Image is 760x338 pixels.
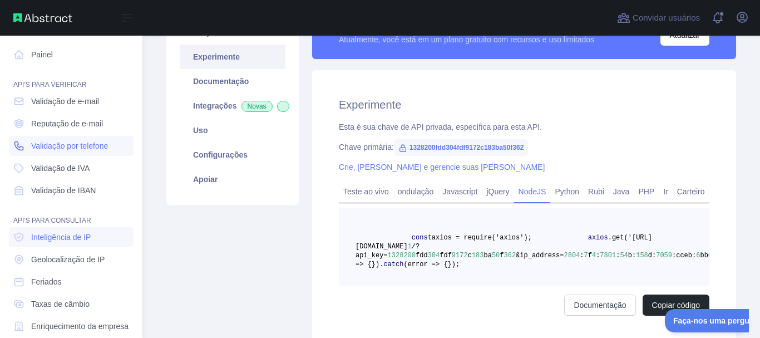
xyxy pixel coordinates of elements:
span: 7801 [600,252,616,259]
a: Documentação [564,295,635,316]
a: Configurações [180,143,285,167]
span: f [500,252,504,259]
span: :cceb: [672,252,696,259]
font: Faça-nos uma pergunta [8,7,96,16]
span: &ip_address= [516,252,564,259]
span: 183 [472,252,484,259]
a: Taxas de câmbio [9,294,134,314]
font: Validação de e-mail [31,97,99,106]
font: Validação de IVA [31,164,90,173]
font: Configurações [193,150,248,159]
a: Experimente [180,45,285,69]
span: fdd [416,252,428,259]
font: jQuery [486,187,509,196]
a: Enriquecimento da empresa [9,316,134,336]
span: 7 [584,252,588,259]
font: Taxas de câmbio [31,300,90,308]
span: b: [628,252,636,259]
span: fdf [440,252,452,259]
font: Inteligência de IP [31,233,91,242]
a: Feriados [9,272,134,292]
span: 54 [620,252,628,259]
font: Validação por telefone [31,141,108,150]
span: const [412,234,432,242]
a: Validação por telefone [9,136,134,156]
font: Chave primária: [339,143,394,151]
font: Painel [31,50,53,59]
span: 4 [592,252,596,259]
span: c [468,252,472,259]
font: Javascript [442,187,477,196]
font: 1328200fdd304fdf9172c183ba50f362 [409,144,524,151]
font: PHP [638,187,654,196]
span: 0 [708,252,712,259]
span: catch [383,261,403,268]
font: Ir [663,187,668,196]
font: Enriquecimento da empresa [31,322,129,331]
font: Teste ao vivo [343,187,389,196]
a: Validação de IBAN [9,180,134,200]
font: NodeJS [519,187,546,196]
iframe: Alternar Suporte ao Cliente [665,309,749,332]
span: 1328200 [388,252,416,259]
a: Reputação de e-mail [9,114,134,134]
font: Esta é sua chave de API privada, específica para esta API. [339,123,542,131]
a: Geolocalização de IP [9,249,134,270]
span: : [580,252,584,259]
span: bb [700,252,708,259]
span: 158 [636,252,648,259]
font: Documentação [193,77,249,86]
button: Copiar código [643,295,709,316]
font: Rubi [588,187,604,196]
font: Copiar código [652,301,700,310]
font: Carteiro [677,187,705,196]
a: Apoiar [180,167,285,192]
font: Uso [193,126,208,135]
font: Apoiar [193,175,218,184]
font: Feriados [31,277,61,286]
font: Documentação [574,301,626,310]
span: 6 [696,252,700,259]
font: Java [613,187,630,196]
font: Novas [248,102,267,110]
span: 9172 [452,252,468,259]
img: API abstrata [13,13,72,22]
span: }); [448,261,460,268]
font: Experimente [193,52,240,61]
a: Validação de e-mail [9,91,134,111]
span: : [596,252,600,259]
span: (error => { [403,261,447,268]
span: }) [372,261,379,268]
span: : [616,252,620,259]
font: Experimente [339,99,401,111]
font: Reputação de e-mail [31,119,103,128]
font: API'S PARA CONSULTAR [13,217,91,224]
span: d: [648,252,656,259]
a: IntegraçõesNovas [180,94,285,118]
span: 7059 [656,252,672,259]
a: Inteligência de IP [9,227,134,247]
span: 1 [408,243,412,251]
a: Documentação [180,69,285,94]
span: 50 [492,252,500,259]
span: axios [588,234,608,242]
a: Crie, [PERSON_NAME] e gerencie suas [PERSON_NAME] [339,163,545,172]
span: axios = require('axios'); [432,234,532,242]
span: 304 [428,252,440,259]
font: API'S PARA VERIFICAR [13,81,86,89]
a: Validação de IVA [9,158,134,178]
span: ba [483,252,491,259]
span: . [379,261,383,268]
font: Python [555,187,579,196]
font: Validação de IBAN [31,186,96,195]
font: Convidar usuários [633,13,700,22]
a: Painel [9,45,134,65]
font: Geolocalização de IP [31,255,105,264]
font: Integrações [193,101,237,110]
button: Convidar usuários [615,9,702,27]
span: 362 [504,252,516,259]
span: f [588,252,592,259]
font: Atualmente, você está em um plano gratuito com recursos e uso limitados [339,35,594,44]
font: ondulação [398,187,434,196]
